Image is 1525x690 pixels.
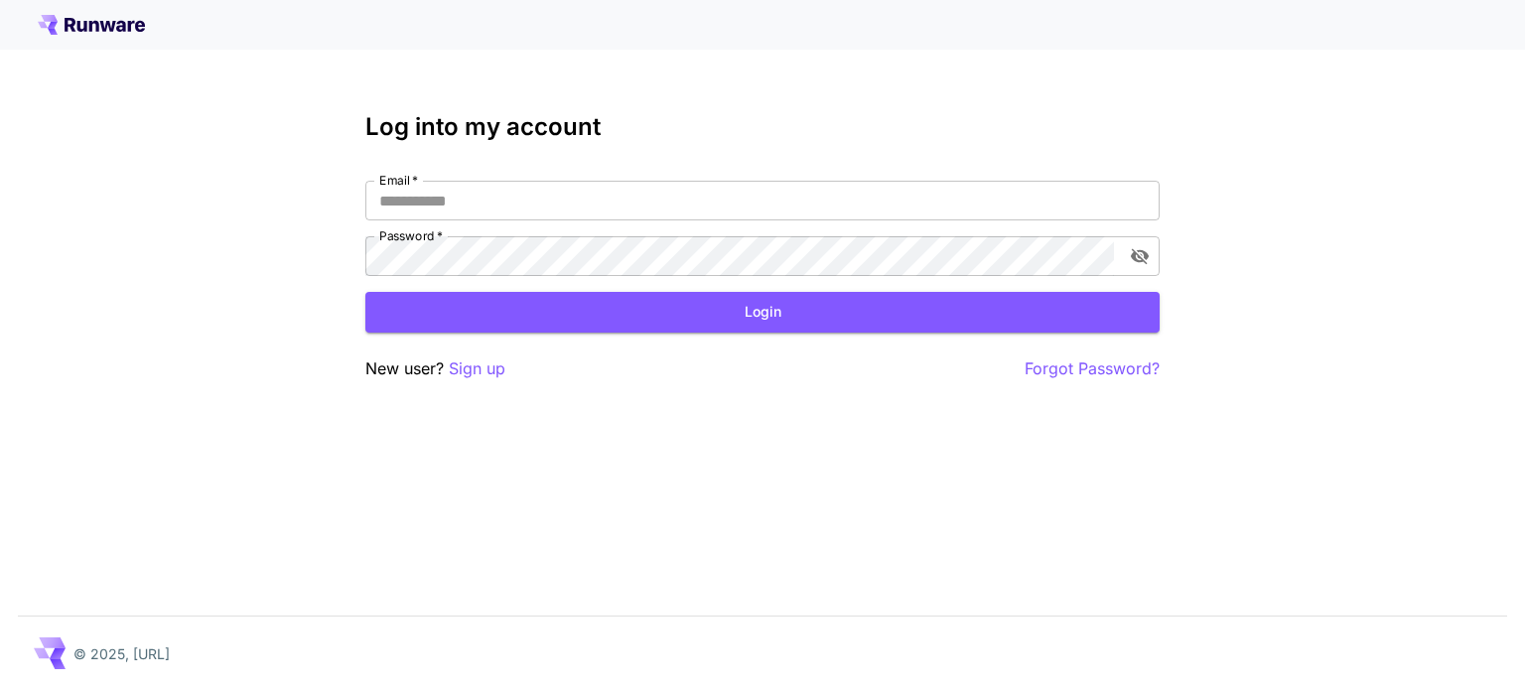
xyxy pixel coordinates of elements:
[365,356,505,381] p: New user?
[1122,238,1158,274] button: toggle password visibility
[379,172,418,189] label: Email
[365,292,1160,333] button: Login
[365,113,1160,141] h3: Log into my account
[449,356,505,381] button: Sign up
[379,227,443,244] label: Password
[73,643,170,664] p: © 2025, [URL]
[1025,356,1160,381] button: Forgot Password?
